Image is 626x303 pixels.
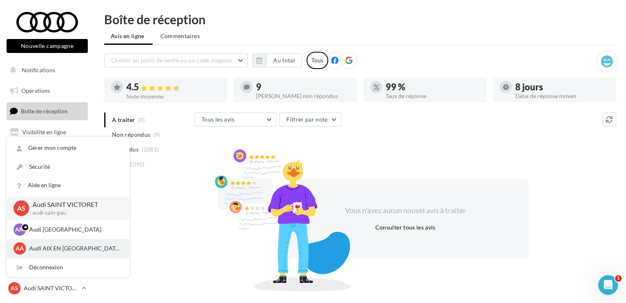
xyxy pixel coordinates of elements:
[5,82,89,99] a: Opérations
[7,176,129,195] a: Aide en ligne
[153,131,160,138] span: (9)
[29,244,119,252] p: Audi AIX EN [GEOGRAPHIC_DATA]
[21,87,50,94] span: Opérations
[5,164,89,181] a: Médiathèque
[126,83,221,92] div: 4.5
[7,158,129,176] a: Sécurité
[160,32,200,39] span: Commentaires
[515,83,610,92] div: 8 jours
[5,102,89,120] a: Boîte de réception
[279,112,341,126] button: Filtrer par note
[15,225,25,234] span: AM
[201,116,235,123] span: Tous les avis
[7,258,129,277] div: Déconnexion
[5,124,89,141] a: Visibilité en ligne
[142,146,159,153] span: (1081)
[7,39,88,53] button: Nouvelle campagne
[16,244,24,252] span: AA
[615,275,621,282] span: 1
[32,209,116,217] p: audi-sain-gau
[5,144,89,161] a: Campagnes
[126,94,221,99] div: Note moyenne
[386,93,480,99] div: Taux de réponse
[335,205,476,216] div: Vous n'avez aucun nouvel avis à traiter
[111,57,233,64] span: Choisir un point de vente ou un code magasin
[372,223,439,232] button: Consulter tous les avis
[252,53,302,67] button: Au total
[266,53,302,67] button: Au total
[128,161,145,168] span: (1090)
[32,200,116,209] p: Audi SAINT VICTORET
[21,108,68,115] span: Boîte de réception
[515,93,610,99] div: Délai de réponse moyen
[386,83,480,92] div: 99 %
[24,284,78,292] p: Audi SAINT VICTORET
[104,13,616,25] div: Boîte de réception
[5,185,89,209] a: PLV et print personnalisable
[22,67,55,73] span: Notifications
[194,112,276,126] button: Tous les avis
[22,129,66,135] span: Visibilité en ligne
[7,139,129,157] a: Gérer mon compte
[256,83,350,92] div: 9
[11,284,18,292] span: AS
[306,52,328,69] div: Tous
[7,280,88,296] a: AS Audi SAINT VICTORET
[256,93,350,99] div: [PERSON_NAME] non répondus
[29,225,119,234] p: Audi [GEOGRAPHIC_DATA]
[104,53,248,67] button: Choisir un point de vente ou un code magasin
[112,131,150,139] span: Non répondus
[598,275,618,295] iframe: Intercom live chat
[5,62,86,79] button: Notifications
[17,204,25,213] span: AS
